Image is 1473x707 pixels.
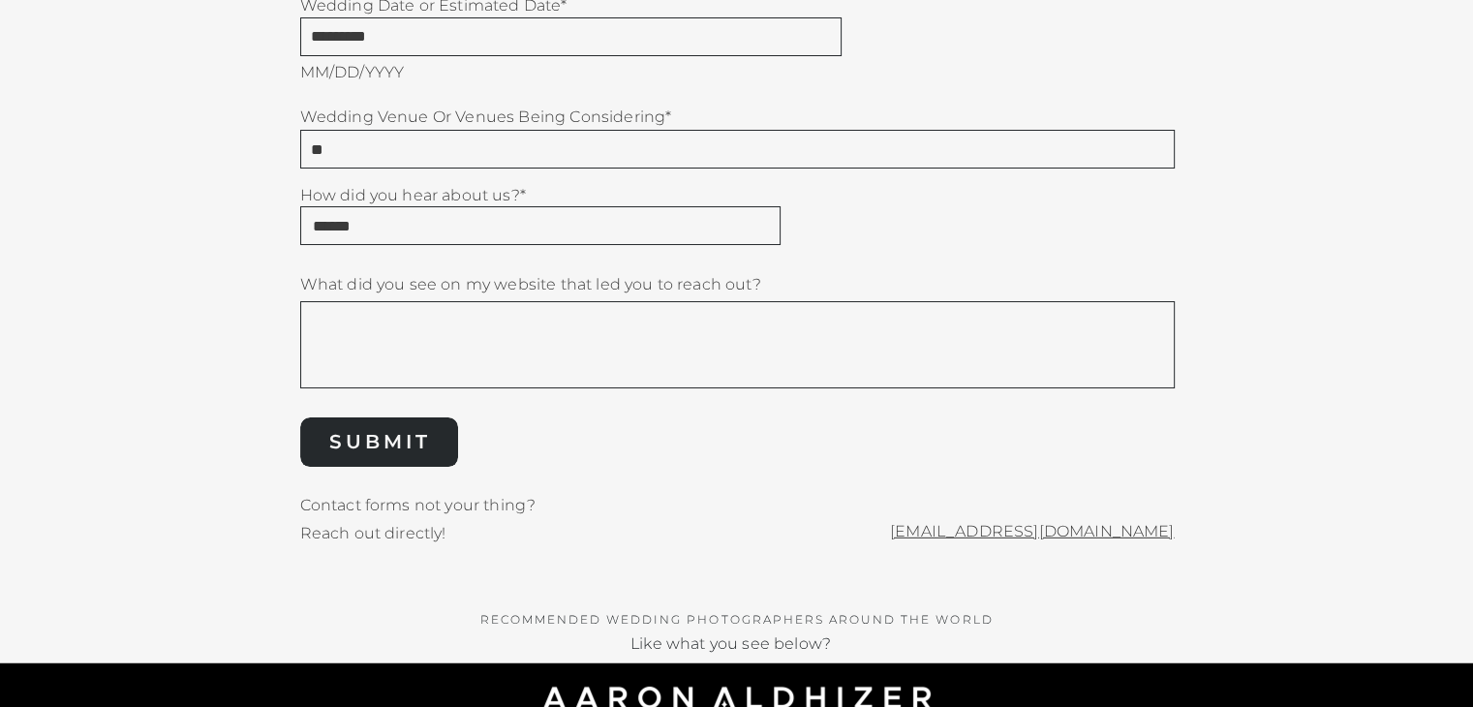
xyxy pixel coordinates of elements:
[150,630,1312,651] p: Like what you see below? to learn more about the AAR Wedding Experience!
[300,271,1175,296] p: What did you see on my website that led you to reach out?
[300,492,1175,540] p: Contact forms not your thing? Reach out directly!
[492,662,571,681] a: Click Here
[156,609,1318,632] a: RECOMMENDED WEDDING PHOTOGRAPHERS AROUND THE WORLD
[304,430,456,467] a: SUBMIT
[300,182,780,203] p: How did you hear about us?*
[890,522,1174,540] a: [EMAIL_ADDRESS][DOMAIN_NAME]
[300,104,1175,125] p: Wedding Venue Or Venues Being Considering*
[300,59,495,80] p: MM/DD/YYYY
